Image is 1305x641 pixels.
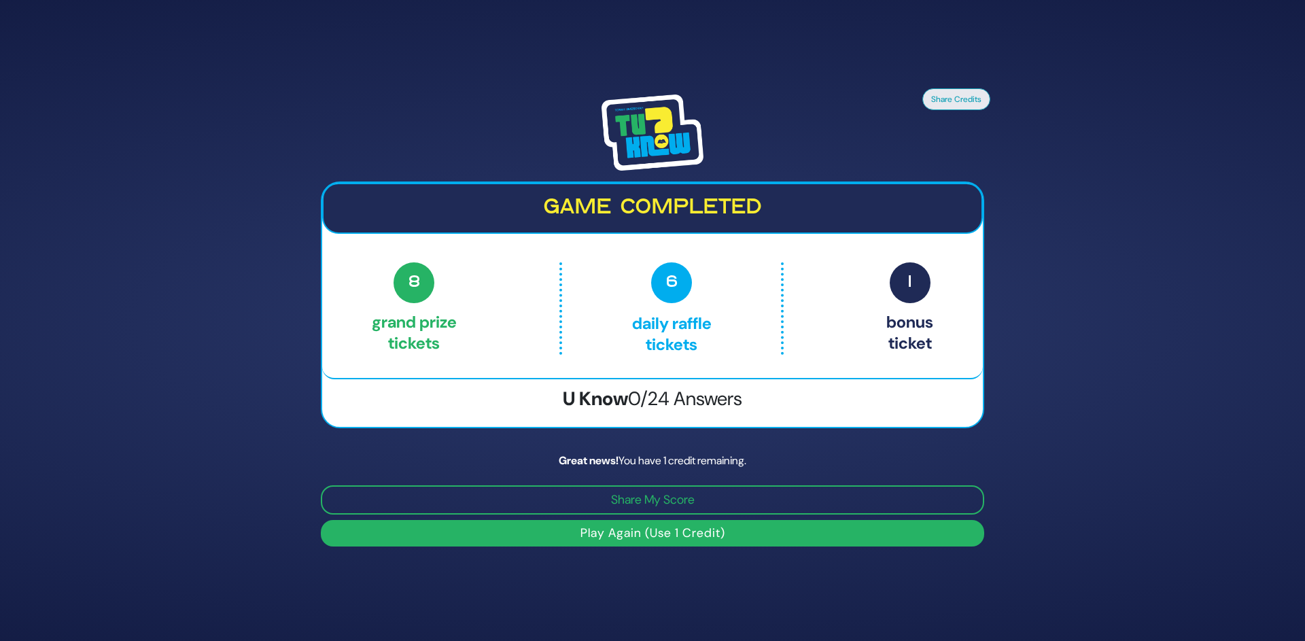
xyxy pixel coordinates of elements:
[890,262,930,303] span: 1
[886,262,933,355] p: Bonus ticket
[591,262,752,355] p: Daily Raffle tickets
[372,262,457,355] p: Grand Prize tickets
[321,485,984,515] button: Share My Score
[394,262,434,303] span: 8
[628,386,742,411] span: 0/24 Answers
[922,88,990,110] button: Share Credits
[321,453,984,469] div: You have 1 credit remaining.
[559,453,619,468] strong: Great news!
[602,94,703,171] img: Tournament Logo
[321,520,984,547] button: Play Again (Use 1 Credit)
[334,195,971,221] h2: Game completed
[322,387,983,411] h3: U Know
[651,262,692,303] span: 6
